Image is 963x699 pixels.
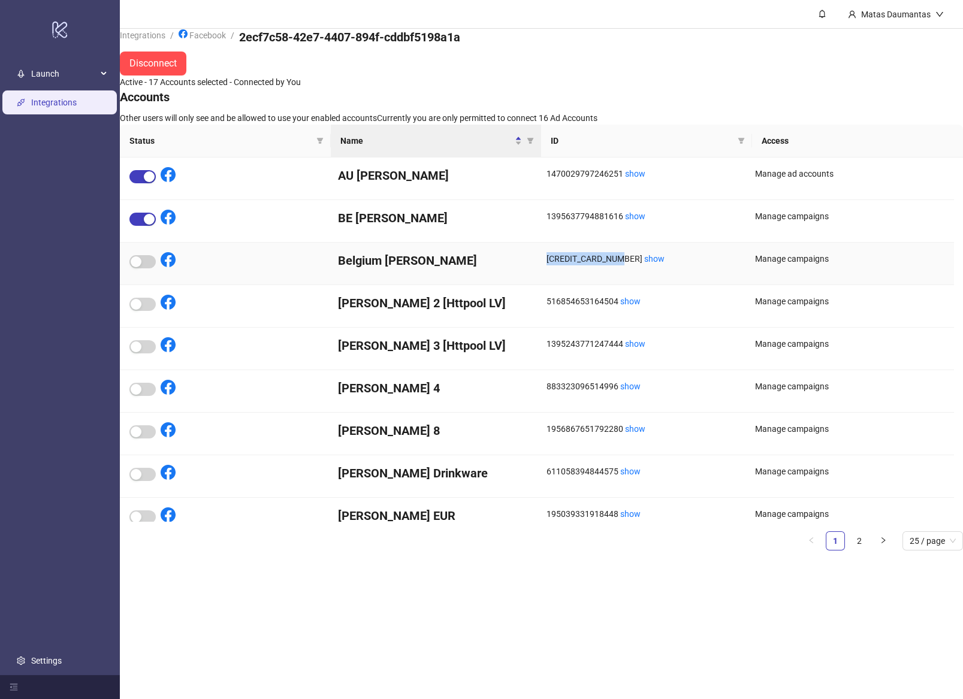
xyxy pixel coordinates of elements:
[340,134,513,147] span: Name
[547,252,736,265] div: [CREDIT_CARD_NUMBER]
[826,531,845,550] li: 1
[117,29,168,42] a: Integrations
[120,52,186,75] button: Disconnect
[880,537,887,544] span: right
[31,62,97,86] span: Launch
[547,380,736,393] div: 883323096514996
[902,531,963,550] div: Page Size
[625,211,645,221] a: show
[644,254,665,264] a: show
[170,29,174,52] li: /
[17,69,25,78] span: rocket
[338,422,527,439] h4: [PERSON_NAME] 8
[338,507,527,524] h4: [PERSON_NAME] EUR
[874,531,893,550] button: right
[755,507,944,521] div: Manage campaigns
[850,532,868,550] a: 2
[120,89,963,105] h4: Accounts
[338,252,527,269] h4: Belgium [PERSON_NAME]
[547,337,736,350] div: 1395243771247444
[338,167,527,184] h4: AU [PERSON_NAME]
[755,167,944,180] div: Manage ad accounts
[625,339,645,349] a: show
[735,132,747,150] span: filter
[547,465,736,478] div: 611058394844575
[129,134,312,147] span: Status
[755,295,944,308] div: Manage campaigns
[625,169,645,178] a: show
[239,29,460,46] h4: 2ecf7c58-42e7-4407-894f-cddbf5198a1a
[31,656,62,665] a: Settings
[547,210,736,223] div: 1395637794881616
[338,337,527,354] h4: [PERSON_NAME] 3 [Httpool LV]
[547,507,736,521] div: 195039331918448
[802,531,821,550] li: Previous Page
[551,134,733,147] span: ID
[547,167,736,180] div: 1470029797246251
[129,58,177,69] span: Disconnect
[620,296,641,306] a: show
[874,531,893,550] li: Next Page
[176,29,228,42] a: Facebook
[231,29,234,52] li: /
[547,295,736,308] div: 516854653164504
[338,295,527,311] h4: [PERSON_NAME] 2 [Httpool LV]
[331,125,542,158] th: Name
[755,252,944,265] div: Manage campaigns
[850,531,869,550] li: 2
[31,98,77,107] a: Integrations
[752,125,963,158] th: Access
[10,683,18,691] span: menu-fold
[377,113,597,123] span: Currently you are only permitted to connect 16 Ad Accounts
[620,467,641,476] a: show
[620,509,641,519] a: show
[755,210,944,223] div: Manage campaigns
[826,532,844,550] a: 1
[338,380,527,397] h4: [PERSON_NAME] 4
[120,113,377,123] span: Other users will only see and be allowed to use your enabled accounts
[738,137,745,144] span: filter
[625,424,645,434] a: show
[935,10,944,19] span: down
[755,465,944,478] div: Manage campaigns
[316,137,324,144] span: filter
[338,210,527,226] h4: BE [PERSON_NAME]
[527,137,534,144] span: filter
[848,10,856,19] span: user
[755,380,944,393] div: Manage campaigns
[338,465,527,482] h4: [PERSON_NAME] Drinkware
[802,531,821,550] button: left
[808,537,815,544] span: left
[856,8,935,21] div: Matas Daumantas
[120,75,963,89] div: Active - 17 Accounts selected - Connected by You
[755,337,944,350] div: Manage campaigns
[910,532,956,550] span: 25 / page
[818,10,826,18] span: bell
[547,422,736,435] div: 1956867651792280
[620,382,641,391] a: show
[314,132,326,150] span: filter
[755,422,944,435] div: Manage campaigns
[524,132,536,150] span: filter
